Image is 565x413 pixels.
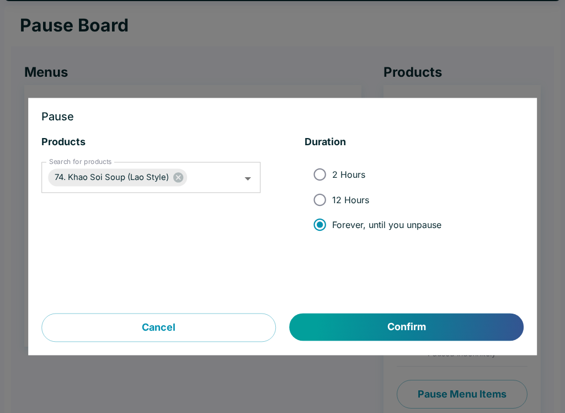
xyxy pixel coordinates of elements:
h3: Pause [41,112,524,123]
label: Search for products [49,157,111,167]
button: Open [239,170,257,187]
h5: Products [41,136,260,149]
span: Forever, until you unpause [332,219,441,230]
span: 12 Hours [332,194,369,205]
button: Confirm [290,314,524,341]
h5: Duration [305,136,524,149]
span: 74. Khao Soi Soup (Lao Style) [48,171,175,184]
button: Cancel [41,314,276,342]
div: 74. Khao Soi Soup (Lao Style) [48,169,187,187]
span: 2 Hours [332,169,365,180]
